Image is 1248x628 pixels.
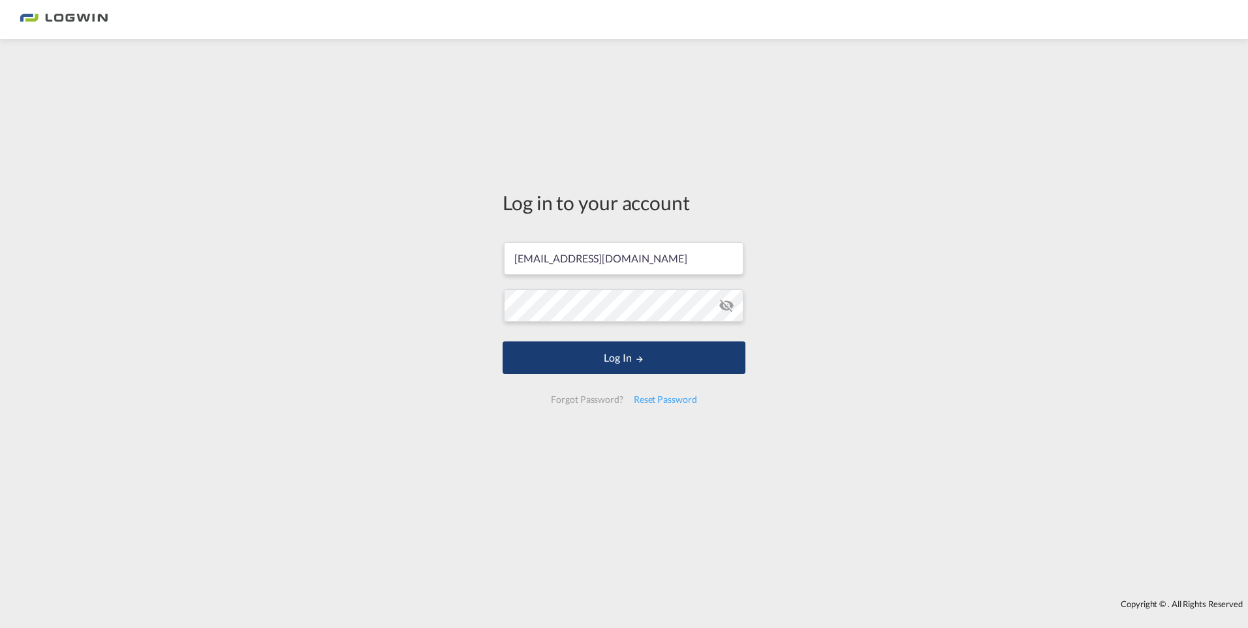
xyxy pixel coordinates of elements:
div: Forgot Password? [546,388,628,411]
img: 2761ae10d95411efa20a1f5e0282d2d7.png [20,5,108,35]
input: Enter email/phone number [504,242,743,275]
md-icon: icon-eye-off [719,298,734,313]
button: LOGIN [503,341,745,374]
div: Log in to your account [503,189,745,216]
div: Reset Password [629,388,702,411]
